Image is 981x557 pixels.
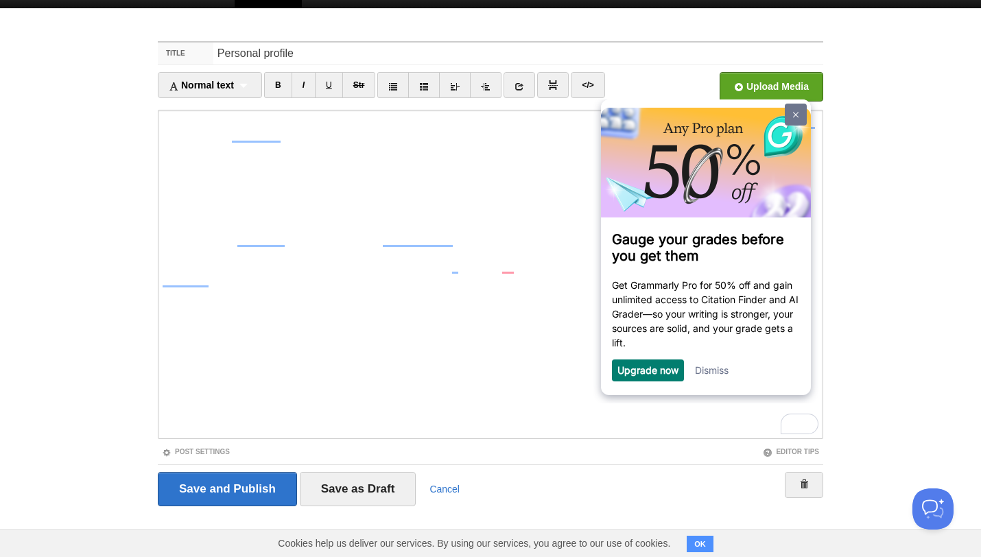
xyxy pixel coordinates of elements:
[162,448,230,455] a: Post Settings
[264,72,292,98] a: B
[264,530,684,557] span: Cookies help us deliver our services. By using our services, you agree to our use of cookies.
[548,80,558,90] img: pagebreak-icon.png
[300,472,416,506] input: Save as Draft
[315,72,343,98] a: U
[102,265,135,276] a: Dismiss
[19,178,206,250] p: Get Grammarly Pro for 50% off and gain unlimited access to Citation Finder and AI Grader—so your ...
[912,488,954,530] iframe: Help Scout Beacon - Open
[24,265,85,276] a: Upgrade now
[19,132,206,165] h3: Gauge your grades before you get them
[169,80,234,91] span: Normal text
[571,72,604,98] a: </>
[763,448,819,455] a: Editor Tips
[8,8,217,118] img: b691f0dbac2949fda2ab1b53a00960fb-306x160.png
[200,12,205,19] img: close_x_white.png
[687,536,713,552] button: OK
[292,72,316,98] a: I
[342,72,376,98] a: Str
[429,484,460,495] a: Cancel
[353,80,365,90] del: Str
[158,472,297,506] input: Save and Publish
[158,43,213,64] label: Title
